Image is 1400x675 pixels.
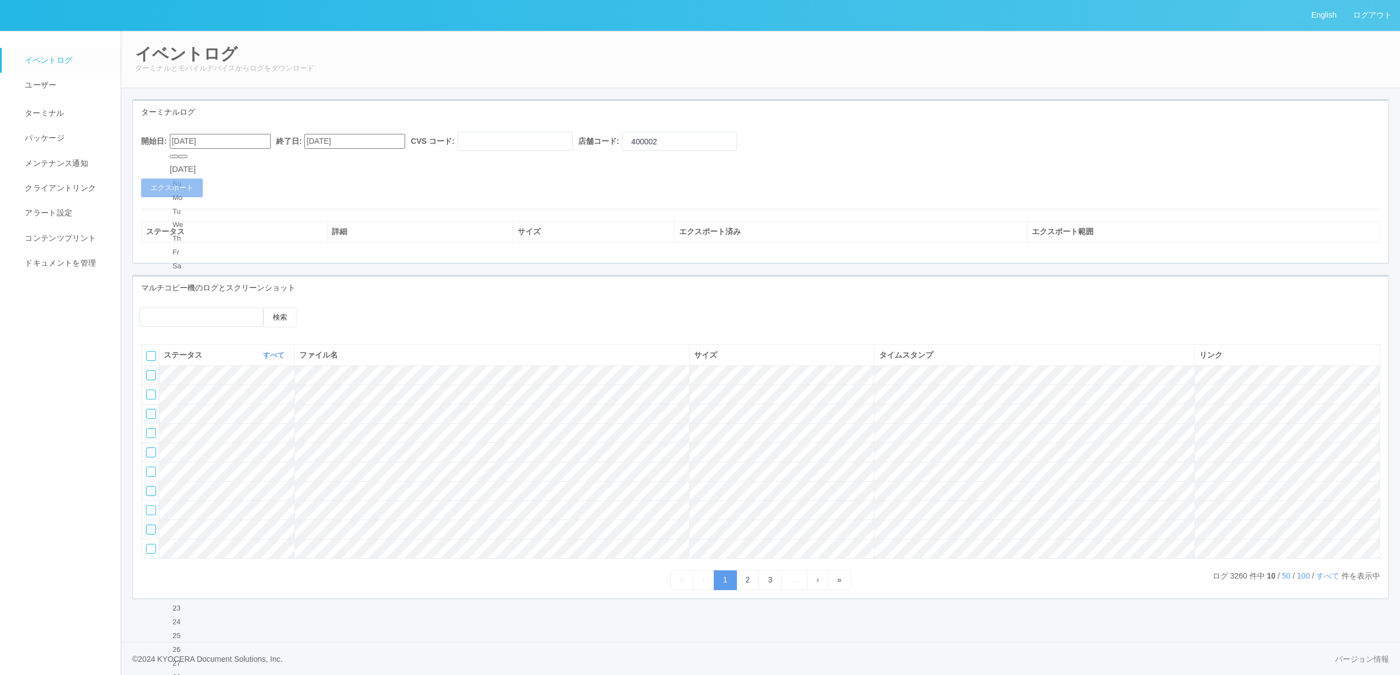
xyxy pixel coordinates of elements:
[714,570,737,590] a: 1
[299,350,338,359] span: ファイル名
[578,136,620,147] label: 店舗コード:
[1228,571,1250,580] span: 3260
[133,277,1388,299] div: マルチコピー機のログとスクリーンショット
[2,98,131,126] a: ターミナル
[332,226,508,237] div: 詳細
[518,226,670,237] div: サイズ
[173,206,193,217] div: Tu
[2,226,131,251] a: コンテンツプリント
[22,183,96,192] span: クライアントリンク
[879,350,933,359] span: タイムスタンプ
[164,349,205,361] span: ステータス
[141,179,203,197] button: エクスポート
[1316,571,1342,580] a: すべて
[22,109,64,117] span: ターミナル
[173,617,193,628] div: day-24
[2,201,131,225] a: アラート設定
[736,570,760,590] a: 2
[263,351,287,359] a: すべて
[173,220,193,231] div: We
[679,226,1022,237] div: エクスポート済み
[1267,571,1276,580] span: 10
[22,234,96,242] span: コンテンツプリント
[1282,571,1291,580] a: 50
[135,63,1386,74] p: ターミナルとモバイルデバイスからログをダウンロード
[146,226,322,237] div: ステータス
[170,163,196,176] div: [DATE]
[837,575,842,584] span: Last
[260,350,290,361] button: すべて
[807,570,828,590] a: Next
[2,151,131,176] a: メンテナンス通知
[1335,654,1389,665] a: バージョン情報
[694,350,717,359] span: サイズ
[263,307,297,327] button: 検索
[22,208,72,217] span: アラート設定
[1213,570,1380,582] p: ログ 件中 / / / 件を表示中
[22,258,96,267] span: ドキュメントを管理
[133,101,1388,123] div: ターミナルログ
[173,192,193,203] div: Mo
[22,159,88,168] span: メンテナンス通知
[173,603,193,614] div: day-23
[1199,349,1375,361] div: リンク
[2,48,131,73] a: イベントログ
[758,570,782,590] a: 3
[2,176,131,201] a: クライアントリンク
[2,251,131,276] a: ドキュメントを管理
[135,45,1386,63] h2: イベントログ
[2,126,131,150] a: パッケージ
[1032,226,1375,237] div: エクスポート範囲
[411,136,454,147] label: CVS コード:
[2,73,131,98] a: ユーザー
[828,570,851,590] a: Last
[276,136,302,147] label: 終了日:
[173,644,193,655] div: day-26
[22,56,72,64] span: イベントログ
[22,133,64,142] span: パッケージ
[173,658,193,669] div: day-27
[22,80,56,89] span: ユーザー
[173,630,193,641] div: day-25
[141,136,167,147] label: 開始日:
[1297,571,1310,580] a: 100
[132,655,283,663] span: © 2024 KYOCERA Document Solutions, Inc.
[173,261,193,272] div: Sa
[816,575,819,584] span: Next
